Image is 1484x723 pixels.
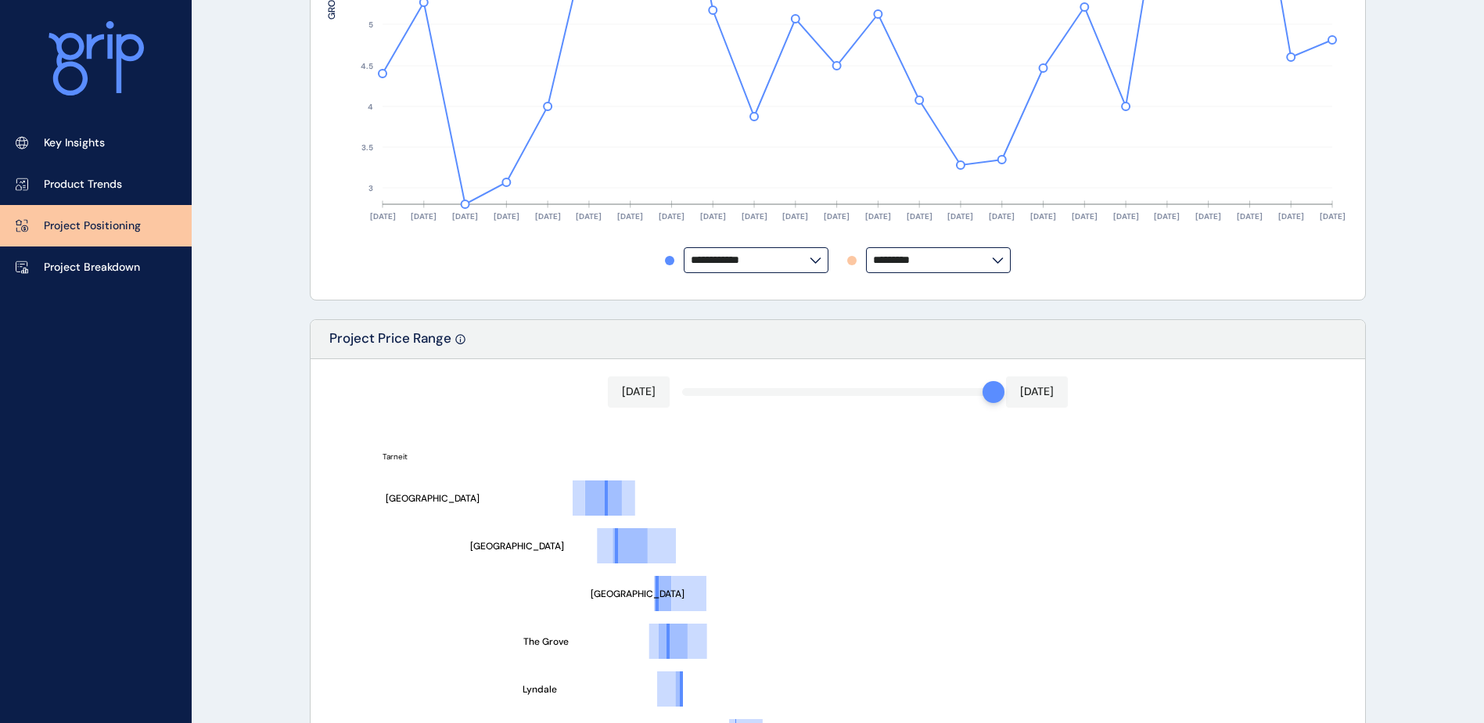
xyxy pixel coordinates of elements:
text: [GEOGRAPHIC_DATA] [591,588,685,600]
p: Product Trends [44,177,122,192]
p: Project Breakdown [44,260,140,275]
text: The Grove [523,635,569,648]
p: Project Price Range [329,329,451,358]
p: [DATE] [1020,384,1054,400]
text: Tarneit [383,451,408,462]
p: [DATE] [622,384,656,400]
text: [GEOGRAPHIC_DATA] [386,492,480,505]
p: Key Insights [44,135,105,151]
p: Project Positioning [44,218,141,234]
text: [GEOGRAPHIC_DATA] [470,540,564,552]
text: Lyndale [523,683,557,696]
